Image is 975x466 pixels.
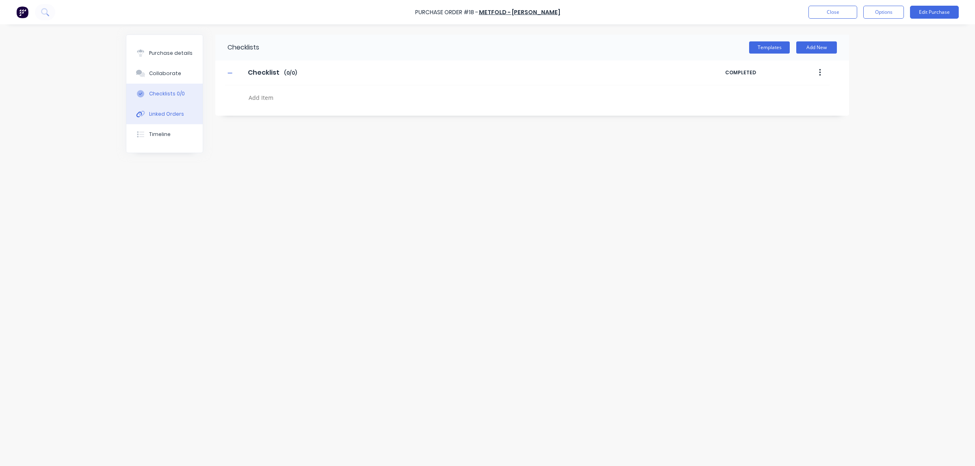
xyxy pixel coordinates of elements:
img: Factory [16,6,28,18]
button: Timeline [126,124,203,145]
input: Enter Checklist name [243,67,284,79]
button: Close [808,6,857,19]
button: Linked Orders [126,104,203,124]
div: Collaborate [149,70,181,77]
div: Purchase Order #18 - [415,8,478,17]
button: Purchase details [126,43,203,63]
span: COMPLETED [725,69,794,76]
a: METFOLD - [PERSON_NAME] [479,8,560,16]
span: ( 0 / 0 ) [284,69,297,77]
div: Timeline [149,131,171,138]
button: Collaborate [126,63,203,84]
div: Purchase details [149,50,193,57]
div: Checklists [215,35,259,60]
button: Edit Purchase [910,6,959,19]
button: Options [863,6,904,19]
div: Linked Orders [149,110,184,118]
div: Checklists 0/0 [149,90,185,97]
button: Templates [749,41,790,54]
button: Checklists 0/0 [126,84,203,104]
button: Add New [796,41,837,54]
